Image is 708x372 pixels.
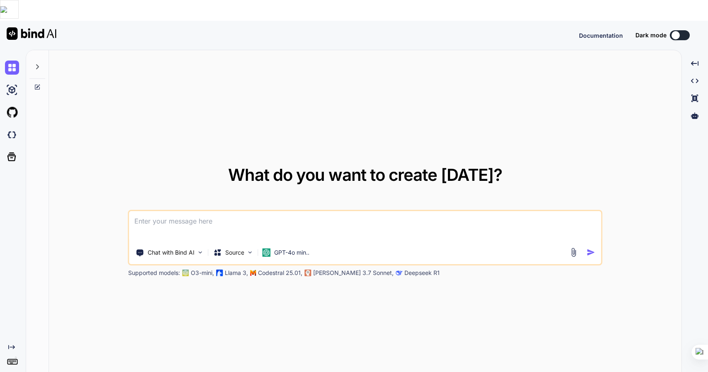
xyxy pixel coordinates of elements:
[258,269,302,277] p: Codestral 25.01,
[586,248,595,257] img: icon
[128,269,180,277] p: Supported models:
[579,32,623,39] span: Documentation
[5,83,19,97] img: ai-studio
[263,248,271,257] img: GPT-4o mini
[251,270,256,276] img: Mistral-AI
[579,31,623,40] button: Documentation
[197,249,204,256] img: Pick Tools
[148,248,195,257] p: Chat with Bind AI
[247,249,254,256] img: Pick Models
[217,270,223,276] img: Llama2
[182,270,189,276] img: GPT-4
[5,128,19,142] img: darkCloudIdeIcon
[569,248,578,257] img: attachment
[191,269,214,277] p: O3-mini,
[635,31,667,39] span: Dark mode
[313,269,394,277] p: [PERSON_NAME] 3.7 Sonnet,
[396,270,403,276] img: claude
[225,269,248,277] p: Llama 3,
[5,105,19,119] img: githubLight
[228,165,502,185] span: What do you want to create [DATE]?
[7,27,56,40] img: Bind AI
[305,270,311,276] img: claude
[5,61,19,75] img: chat
[225,248,244,257] p: Source
[274,248,309,257] p: GPT-4o min..
[404,269,440,277] p: Deepseek R1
